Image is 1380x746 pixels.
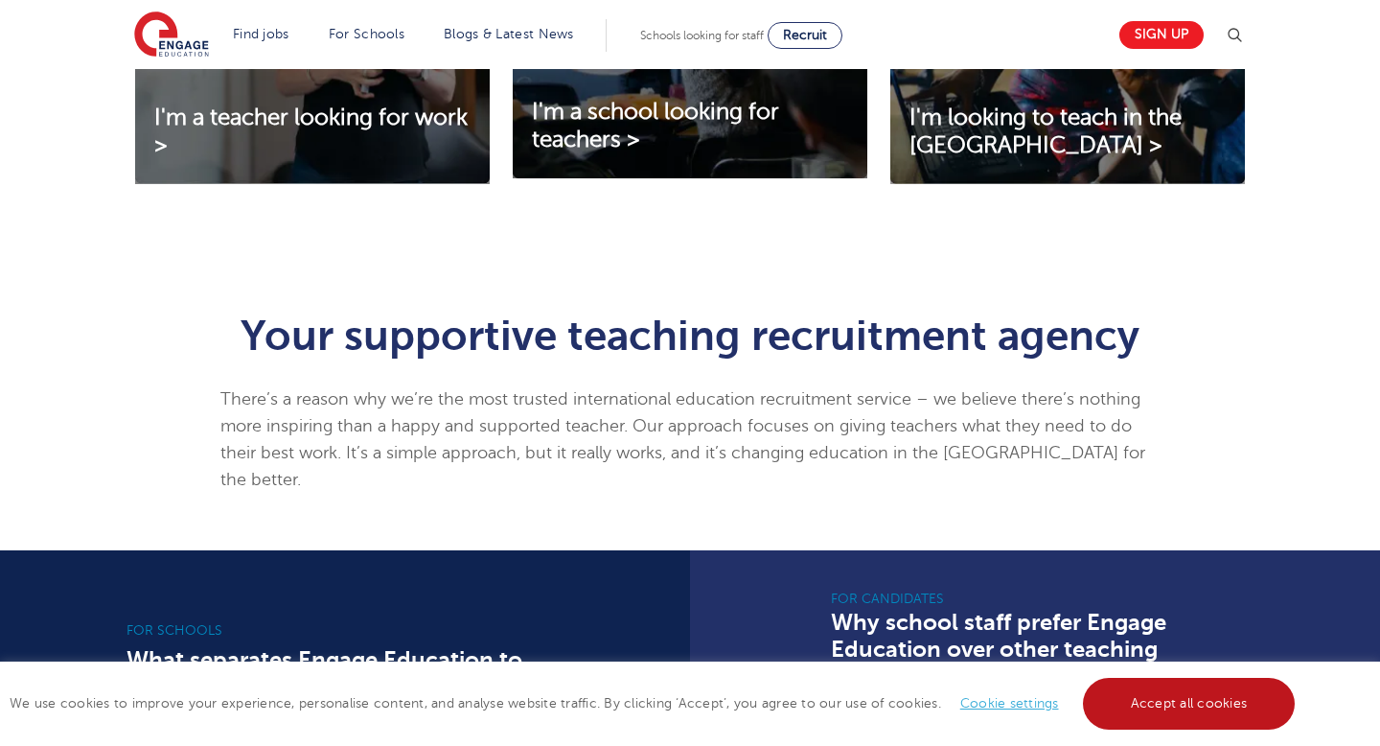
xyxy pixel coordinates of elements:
h3: Why school staff prefer Engage Education over other teaching agencies [831,609,1253,689]
span: We use cookies to improve your experience, personalise content, and analyse website traffic. By c... [10,696,1299,711]
h6: For schools [126,621,549,641]
span: Recruit [783,28,827,42]
span: I'm a teacher looking for work > [154,105,468,158]
span: There’s a reason why we’re the most trusted international education recruitment service – we beli... [220,389,1145,489]
a: Sign up [1119,21,1204,49]
a: Blogs & Latest News [444,27,574,41]
a: Recruit [768,22,842,49]
img: Engage Education [134,12,209,59]
span: I'm looking to teach in the [GEOGRAPHIC_DATA] > [909,105,1182,158]
h6: For Candidates [831,590,1253,609]
span: Schools looking for staff [640,29,764,42]
a: Find jobs [233,27,289,41]
a: For Schools [329,27,404,41]
a: I'm a teacher looking for work > [135,105,490,160]
h1: Your supportive teaching recruitment agency [220,315,1161,357]
a: I'm a school looking for teachers > [513,99,867,154]
a: I'm looking to teach in the [GEOGRAPHIC_DATA] > [890,105,1245,160]
a: Cookie settings [960,696,1059,711]
a: Accept all cookies [1083,678,1296,730]
h3: What separates Engage Education to other Recruitment Agencies? [126,646,549,700]
span: I'm a school looking for teachers > [532,99,779,152]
